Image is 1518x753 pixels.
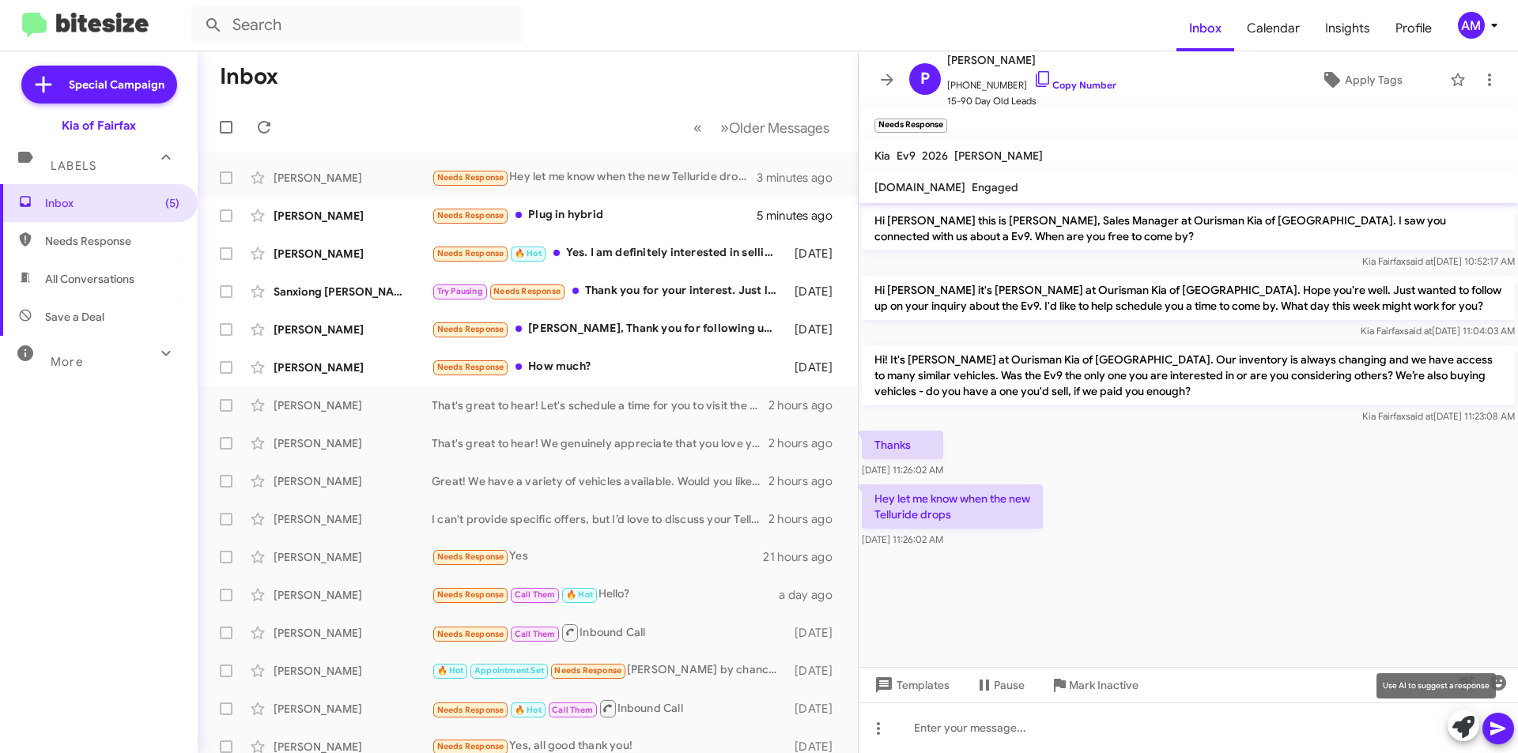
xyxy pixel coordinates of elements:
div: [PERSON_NAME] [274,170,432,186]
nav: Page navigation example [685,111,839,144]
div: [PERSON_NAME] [274,625,432,641]
div: [DATE] [787,360,845,375]
span: Needs Response [437,629,504,639]
button: AM [1444,12,1501,39]
p: Hey let me know when the new Telluride drops [862,484,1043,529]
div: [PERSON_NAME] by chance do you have any 2025 ev9 Gts ? [432,661,787,680]
span: Needs Response [437,172,504,183]
div: That's great to hear! Let's schedule a time for you to visit the dealership so we can discuss the... [432,397,768,413]
span: Kia Fairfax [DATE] 10:52:17 AM [1362,255,1515,267]
div: 2 hours ago [768,473,845,489]
span: All Conversations [45,271,134,287]
div: Yes. I am definitely interested in selling it. I wouldn't be able to get it over to you before [D... [432,244,787,262]
div: [PERSON_NAME] [274,397,432,413]
div: [PERSON_NAME] [274,663,432,679]
div: [PERSON_NAME] [274,587,432,603]
div: [DATE] [787,625,845,641]
input: Search [191,6,523,44]
div: [PERSON_NAME] [274,360,432,375]
span: Ev9 [897,149,916,163]
div: [DATE] [787,322,845,337]
div: Great! We have a variety of vehicles available. Would you like to schedule an appointment to expl... [432,473,768,489]
div: [PERSON_NAME] [274,549,432,565]
div: How much? [432,358,787,376]
a: Insights [1312,6,1383,51]
div: Use AI to suggest a response [1376,673,1496,698]
div: [PERSON_NAME], Thank you for following up. I am trying to figure things out with [PERSON_NAME]. [432,320,787,338]
div: Thank you for your interest. Just let you know that the car cannot be started itself. If you want... [432,282,787,300]
span: 15-90 Day Old Leads [947,93,1116,109]
span: Pause [994,671,1025,699]
div: Hello? [432,585,779,604]
span: Calendar [1234,6,1312,51]
span: 🔥 Hot [515,705,542,715]
span: Needs Response [554,665,621,676]
span: [DATE] 11:26:02 AM [862,533,943,545]
span: Labels [51,159,96,173]
small: Needs Response [874,119,947,133]
span: Call Them [515,589,556,600]
span: 2026 [922,149,948,163]
div: [DATE] [787,701,845,717]
p: Thanks [862,431,943,459]
span: [PERSON_NAME] [954,149,1043,163]
span: Needs Response [437,552,504,562]
button: Previous [684,111,712,144]
div: 2 hours ago [768,511,845,527]
span: Inbox [45,195,179,211]
span: said at [1406,410,1433,422]
span: said at [1404,325,1432,337]
h1: Inbox [220,64,278,89]
a: Profile [1383,6,1444,51]
span: Try Pausing [437,286,483,296]
button: Templates [859,671,962,699]
span: Needs Response [493,286,561,296]
div: a day ago [779,587,845,603]
div: [PERSON_NAME] [274,208,432,224]
a: Inbox [1176,6,1234,51]
span: Needs Response [437,248,504,258]
div: 2 hours ago [768,397,845,413]
span: P [920,66,930,92]
div: Sanxiong [PERSON_NAME] [274,284,432,299]
div: [DATE] [787,284,845,299]
span: Save a Deal [45,309,104,325]
span: [DATE] 11:26:02 AM [862,464,943,476]
div: I can't provide specific offers, but I’d love to discuss your Telluride in more detail. How about... [432,511,768,527]
span: 🔥 Hot [566,589,593,600]
span: Kia Fairfax [DATE] 11:23:08 AM [1362,410,1515,422]
span: Needs Response [437,210,504,220]
div: Hey let me know when the new Telluride drops [432,168,757,186]
span: Needs Response [437,324,504,334]
span: Needs Response [437,589,504,600]
button: Next [711,111,839,144]
span: Older Messages [729,119,829,137]
span: Appointment Set [474,665,544,676]
span: [PHONE_NUMBER] [947,70,1116,93]
div: Inbound Call [432,623,787,642]
div: Inbound Call [432,698,787,718]
div: [PERSON_NAME] [274,701,432,717]
div: [PERSON_NAME] [274,473,432,489]
a: Copy Number [1033,79,1116,91]
div: [PERSON_NAME] [274,246,432,262]
p: Hi [PERSON_NAME] this is [PERSON_NAME], Sales Manager at Ourisman Kia of [GEOGRAPHIC_DATA]. I saw... [862,206,1515,250]
button: Apply Tags [1280,66,1442,94]
div: 21 hours ago [763,549,845,565]
div: [DATE] [787,663,845,679]
div: 2 hours ago [768,435,845,451]
div: 3 minutes ago [757,170,845,186]
button: Mark Inactive [1037,671,1151,699]
span: [PERSON_NAME] [947,51,1116,70]
div: [PERSON_NAME] [274,322,432,337]
span: Mark Inactive [1069,671,1138,699]
div: Plug in hybrid [432,206,757,224]
span: (5) [165,195,179,211]
p: Hi [PERSON_NAME] it's [PERSON_NAME] at Ourisman Kia of [GEOGRAPHIC_DATA]. Hope you're well. Just ... [862,276,1515,320]
span: Needs Response [437,741,504,751]
span: Special Campaign [69,77,164,92]
span: Needs Response [437,362,504,372]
